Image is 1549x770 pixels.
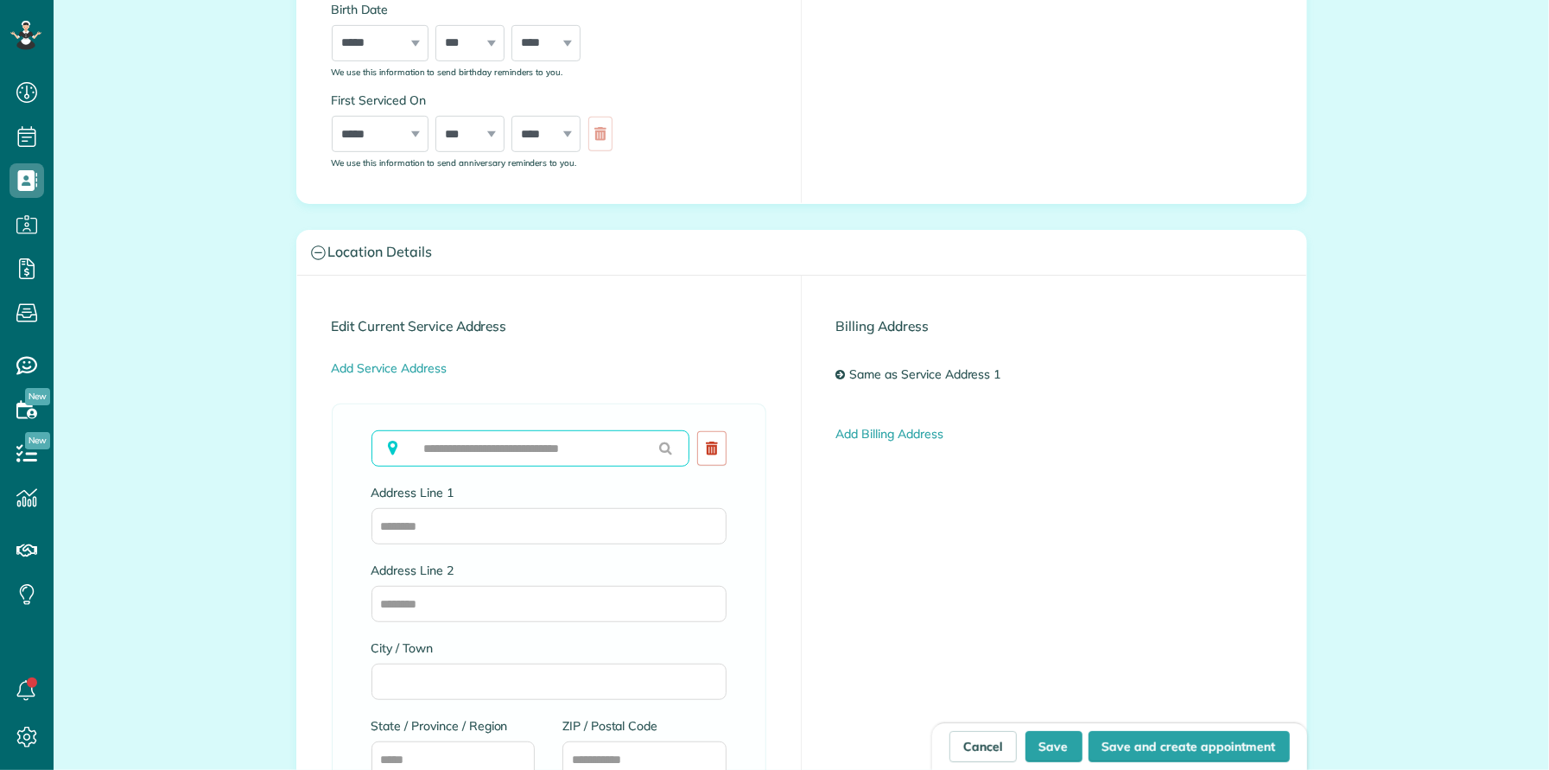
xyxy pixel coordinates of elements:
span: New [25,388,50,405]
h4: Edit Current Service Address [332,319,766,334]
a: Add Billing Address [836,426,943,442]
label: Address Line 2 [371,562,727,579]
label: Birth Date [332,1,621,18]
a: Cancel [949,731,1017,762]
label: First Serviced On [332,92,621,109]
label: State / Province / Region [371,717,536,735]
span: New [25,432,50,449]
a: Location Details [297,231,1306,275]
button: Save and create appointment [1089,731,1290,762]
label: Address Line 1 [371,484,727,501]
h4: Billing Address [836,319,1272,334]
label: ZIP / Postal Code [562,717,727,735]
sub: We use this information to send anniversary reminders to you. [332,157,577,168]
a: Same as Service Address 1 [845,360,1013,391]
sub: We use this information to send birthday reminders to you. [332,67,563,77]
label: City / Town [371,640,727,657]
a: Add Service Address [332,360,447,376]
button: Save [1025,731,1082,762]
